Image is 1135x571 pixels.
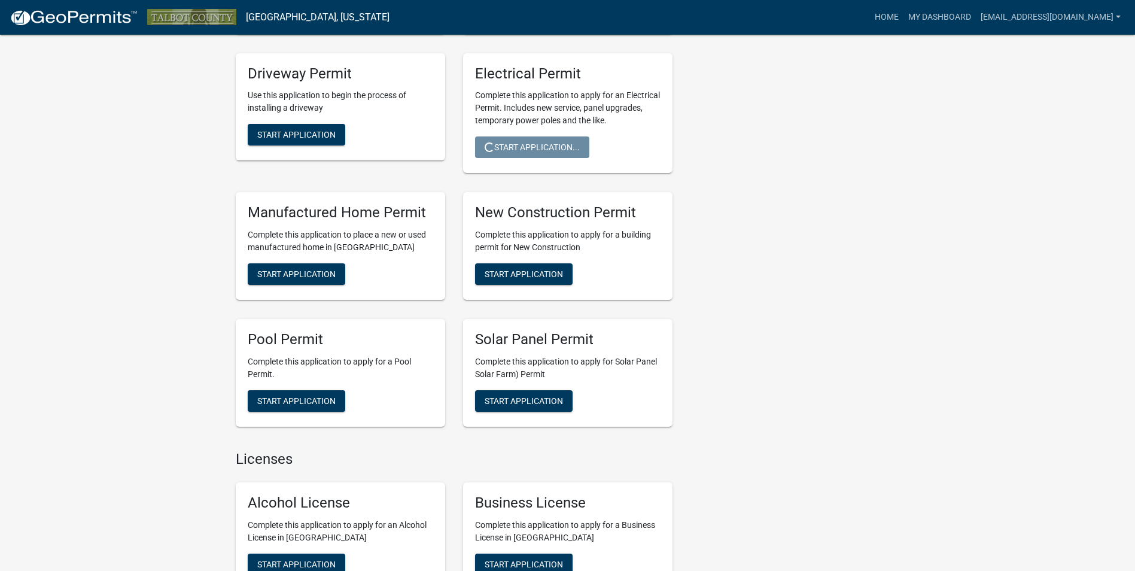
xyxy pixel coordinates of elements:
[870,6,903,29] a: Home
[248,229,433,254] p: Complete this application to place a new or used manufactured home in [GEOGRAPHIC_DATA]
[475,204,661,221] h5: New Construction Permit
[475,494,661,512] h5: Business License
[257,559,336,569] span: Start Application
[475,65,661,83] h5: Electrical Permit
[248,89,433,114] p: Use this application to begin the process of installing a driveway
[475,390,573,412] button: Start Application
[475,136,589,158] button: Start Application...
[485,269,563,279] span: Start Application
[248,390,345,412] button: Start Application
[257,396,336,406] span: Start Application
[236,451,673,468] h4: Licenses
[248,65,433,83] h5: Driveway Permit
[257,130,336,139] span: Start Application
[475,519,661,544] p: Complete this application to apply for a Business License in [GEOGRAPHIC_DATA]
[248,356,433,381] p: Complete this application to apply for a Pool Permit.
[246,7,390,28] a: [GEOGRAPHIC_DATA], [US_STATE]
[248,519,433,544] p: Complete this application to apply for an Alcohol License in [GEOGRAPHIC_DATA]
[475,229,661,254] p: Complete this application to apply for a building permit for New Construction
[976,6,1125,29] a: [EMAIL_ADDRESS][DOMAIN_NAME]
[485,396,563,406] span: Start Application
[475,356,661,381] p: Complete this application to apply for Solar Panel Solar Farm) Permit
[248,494,433,512] h5: Alcohol License
[475,331,661,348] h5: Solar Panel Permit
[248,124,345,145] button: Start Application
[475,263,573,285] button: Start Application
[257,269,336,279] span: Start Application
[475,89,661,127] p: Complete this application to apply for an Electrical Permit. Includes new service, panel upgrades...
[147,9,236,25] img: Talbot County, Georgia
[485,559,563,569] span: Start Application
[903,6,976,29] a: My Dashboard
[248,263,345,285] button: Start Application
[248,331,433,348] h5: Pool Permit
[485,142,580,152] span: Start Application...
[248,204,433,221] h5: Manufactured Home Permit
